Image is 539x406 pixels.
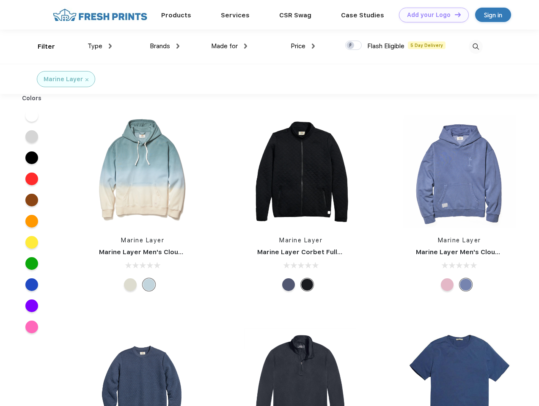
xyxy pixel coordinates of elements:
[408,41,445,49] span: 5 Day Delivery
[367,42,404,50] span: Flash Eligible
[403,115,516,228] img: func=resize&h=266
[282,278,295,291] div: Navy
[85,78,88,81] img: filter_cancel.svg
[50,8,150,22] img: fo%20logo%202.webp
[16,94,48,103] div: Colors
[211,42,238,50] span: Made for
[38,42,55,52] div: Filter
[459,278,472,291] div: Vintage Indigo
[109,44,112,49] img: dropdown.png
[44,75,83,84] div: Marine Layer
[455,12,461,17] img: DT
[291,42,305,50] span: Price
[161,11,191,19] a: Products
[221,11,250,19] a: Services
[150,42,170,50] span: Brands
[257,248,374,256] a: Marine Layer Corbet Full-Zip Jacket
[438,237,481,244] a: Marine Layer
[121,237,164,244] a: Marine Layer
[99,248,237,256] a: Marine Layer Men's Cloud 9 Fleece Hoodie
[301,278,313,291] div: Black
[469,40,483,54] img: desktop_search.svg
[88,42,102,50] span: Type
[86,115,199,228] img: func=resize&h=266
[279,11,311,19] a: CSR Swag
[244,44,247,49] img: dropdown.png
[407,11,451,19] div: Add your Logo
[124,278,137,291] div: Navy/Cream
[475,8,511,22] a: Sign in
[176,44,179,49] img: dropdown.png
[441,278,454,291] div: Lilas
[245,115,357,228] img: func=resize&h=266
[312,44,315,49] img: dropdown.png
[484,10,502,20] div: Sign in
[143,278,155,291] div: Cool Ombre
[279,237,322,244] a: Marine Layer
